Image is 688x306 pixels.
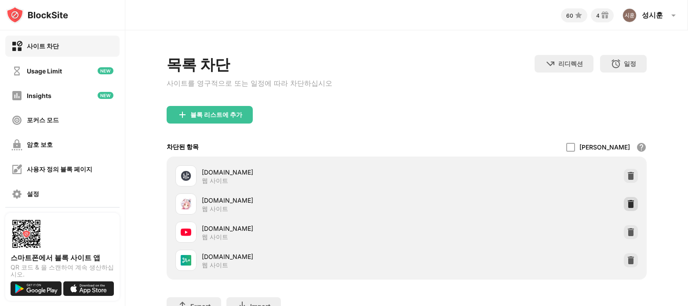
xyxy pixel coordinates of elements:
div: 웹 사이트 [202,261,228,269]
div: [DOMAIN_NAME] [202,168,407,177]
img: new-icon.svg [98,67,113,74]
div: 사이트 차단 [27,42,59,51]
img: reward-small.svg [600,10,610,21]
div: 사이트를 영구적으로 또는 일정에 따라 차단하십시오 [167,79,332,88]
div: 스마트폰에서 블록 사이트 앱 [11,253,114,262]
img: get-it-on-google-play.svg [11,281,62,296]
img: password-protection-off.svg [11,139,22,150]
img: block-on.svg [11,41,22,52]
div: 사용자 정의 블록 페이지 [27,165,92,174]
div: [DOMAIN_NAME] [202,252,407,261]
div: 목록 차단 [167,55,332,75]
img: favicons [181,199,191,209]
img: new-icon.svg [98,92,113,99]
img: time-usage-off.svg [11,66,22,76]
img: insights-off.svg [11,90,22,101]
img: points-small.svg [573,10,584,21]
div: 설정 [27,190,39,198]
div: Usage Limit [27,67,62,75]
div: 블록 리스트에 추가 [190,111,242,118]
img: ACg8ocIptTYGqhN0kGaWu6Be_G-zVb27IxpelGLQTVeqe5JfCLZo1w=s96-c [622,8,637,22]
div: 암호 보호 [27,141,53,149]
div: 60 [566,12,573,19]
div: [PERSON_NAME] [579,143,630,151]
img: favicons [181,227,191,237]
div: 리디렉션 [558,60,583,68]
img: focus-off.svg [11,115,22,126]
div: 웹 사이트 [202,177,228,185]
div: 웹 사이트 [202,205,228,213]
img: settings-off.svg [11,189,22,200]
div: 4 [596,12,600,19]
div: 성시훈 [642,11,663,20]
div: 웹 사이트 [202,233,228,241]
img: favicons [181,171,191,181]
div: 차단된 항목 [167,143,199,151]
div: 포커스 모드 [27,116,59,124]
div: [DOMAIN_NAME] [202,196,407,205]
div: 일정 [624,60,636,68]
div: Insights [27,92,51,99]
div: [DOMAIN_NAME] [202,224,407,233]
img: logo-blocksite.svg [6,6,68,24]
div: QR 코드 & 을 스캔하여 계속 생산하십시오. [11,264,114,278]
img: options-page-qr-code.png [11,218,42,250]
img: favicons [181,255,191,266]
img: customize-block-page-off.svg [11,164,22,175]
img: download-on-the-app-store.svg [63,281,114,296]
